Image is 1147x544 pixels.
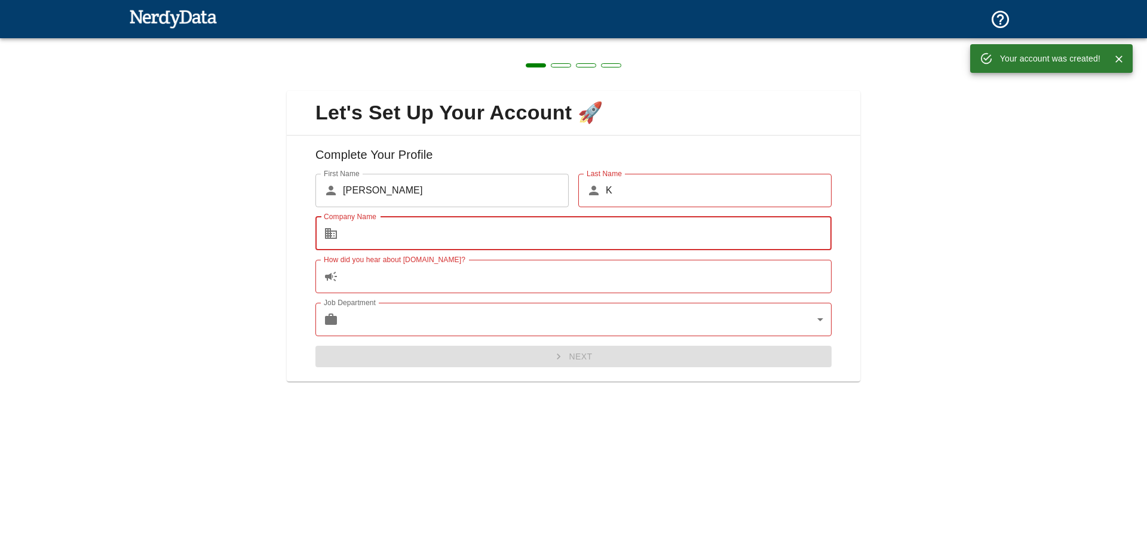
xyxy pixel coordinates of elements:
[587,168,622,179] label: Last Name
[1110,50,1128,68] button: Close
[296,145,851,174] h6: Complete Your Profile
[324,254,465,265] label: How did you hear about [DOMAIN_NAME]?
[324,168,360,179] label: First Name
[324,297,376,308] label: Job Department
[983,2,1018,37] button: Support and Documentation
[296,100,851,125] span: Let's Set Up Your Account 🚀
[129,7,217,30] img: NerdyData.com
[324,211,376,222] label: Company Name
[1000,48,1100,69] div: Your account was created!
